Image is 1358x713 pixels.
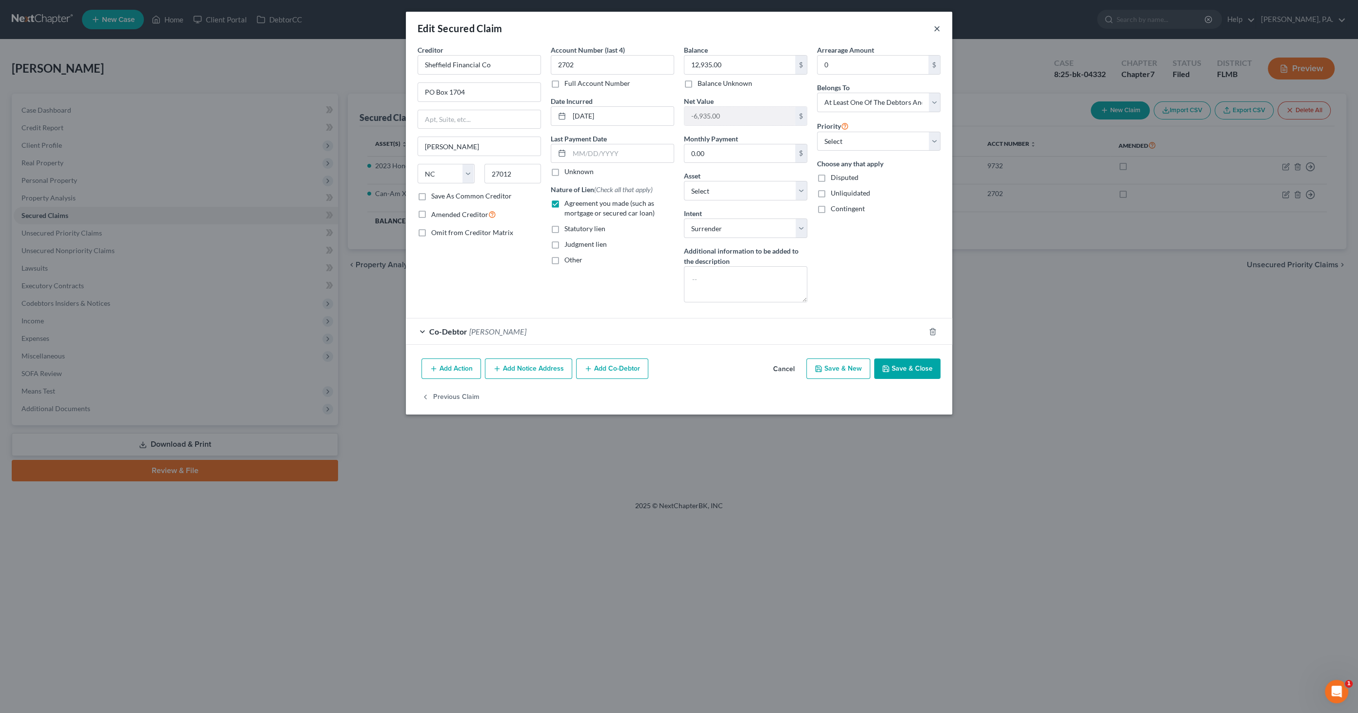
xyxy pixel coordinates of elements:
button: Add Notice Address [485,358,572,379]
label: Monthly Payment [684,134,738,144]
div: $ [795,144,807,163]
input: Enter city... [418,137,540,156]
button: Add Action [421,358,481,379]
input: Apt, Suite, etc... [418,110,540,129]
label: Intent [684,208,702,218]
label: Account Number (last 4) [551,45,625,55]
input: 0.00 [684,107,795,125]
div: Edit Secured Claim [418,21,502,35]
input: MM/DD/YYYY [569,107,674,125]
button: × [934,22,940,34]
label: Net Value [684,96,714,106]
label: Full Account Number [564,79,630,88]
input: Search creditor by name... [418,55,541,75]
label: Arrearage Amount [817,45,874,55]
input: 0.00 [684,56,795,74]
label: Date Incurred [551,96,593,106]
label: Choose any that apply [817,158,940,169]
label: Additional information to be added to the description [684,246,807,266]
span: Contingent [831,204,865,213]
input: Enter zip... [484,164,541,183]
button: Save & New [806,358,870,379]
label: Last Payment Date [551,134,607,144]
span: (Check all that apply) [594,185,653,194]
span: Co-Debtor [429,327,467,336]
span: Agreement you made (such as mortgage or secured car loan) [564,199,655,217]
span: Unliquidated [831,189,870,197]
button: Previous Claim [421,387,479,407]
span: Omit from Creditor Matrix [431,228,513,237]
span: 1 [1345,680,1353,688]
label: Save As Common Creditor [431,191,512,201]
label: Balance [684,45,708,55]
span: Other [564,256,582,264]
div: $ [928,56,940,74]
label: Unknown [564,167,594,177]
div: $ [795,56,807,74]
button: Save & Close [874,358,940,379]
iframe: Intercom live chat [1325,680,1348,703]
input: 0.00 [818,56,928,74]
input: XXXX [551,55,674,75]
span: Belongs To [817,83,850,92]
span: Judgment lien [564,240,607,248]
span: Disputed [831,173,859,181]
button: Add Co-Debtor [576,358,648,379]
button: Cancel [765,359,802,379]
span: Statutory lien [564,224,605,233]
span: Asset [684,172,700,180]
input: MM/DD/YYYY [569,144,674,163]
input: Enter address... [418,83,540,101]
span: Amended Creditor [431,210,488,218]
div: $ [795,107,807,125]
label: Priority [817,120,849,132]
input: 0.00 [684,144,795,163]
label: Nature of Lien [551,184,653,195]
label: Balance Unknown [698,79,752,88]
span: [PERSON_NAME] [469,327,526,336]
span: Creditor [418,46,443,54]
